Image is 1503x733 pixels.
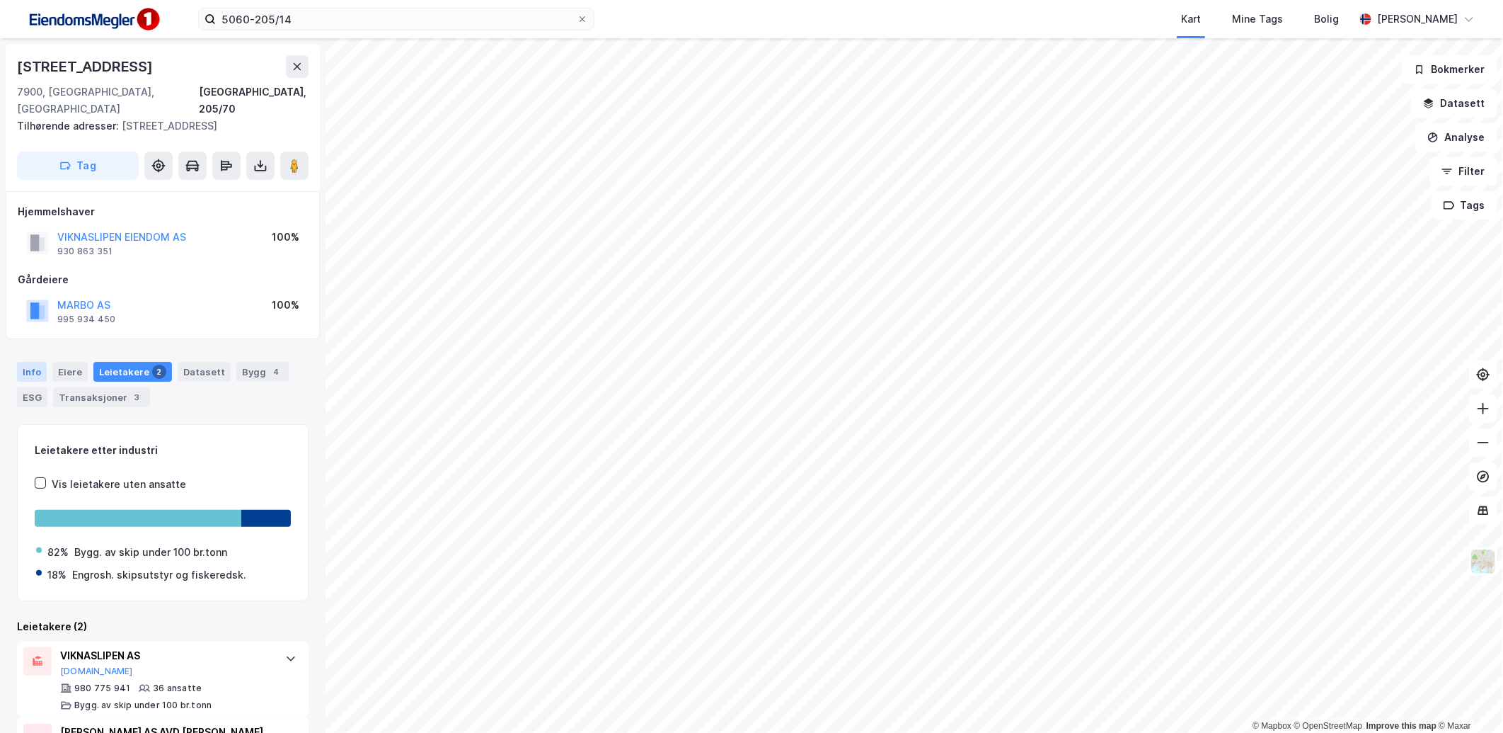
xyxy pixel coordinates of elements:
div: 7900, [GEOGRAPHIC_DATA], [GEOGRAPHIC_DATA] [17,84,199,118]
div: VIKNASLIPEN AS [60,647,271,664]
div: [STREET_ADDRESS] [17,55,156,78]
div: 4 [269,365,283,379]
button: Filter [1429,157,1497,186]
span: Tilhørende adresser: [17,120,122,132]
div: Leietakere [93,362,172,382]
button: Analyse [1415,123,1497,152]
a: Improve this map [1366,721,1436,731]
div: Datasett [178,362,231,382]
button: [DOMAIN_NAME] [60,666,133,677]
img: Z [1470,548,1497,575]
div: Leietakere etter industri [35,442,291,459]
div: 2 [152,365,166,379]
div: Bygg. av skip under 100 br.tonn [74,700,212,711]
div: Kontrollprogram for chat [1432,665,1503,733]
img: F4PB6Px+NJ5v8B7XTbfpPpyloAAAAASUVORK5CYII= [23,4,164,35]
iframe: Chat Widget [1432,665,1503,733]
div: Hjemmelshaver [18,203,308,220]
div: 980 775 941 [74,683,130,694]
a: OpenStreetMap [1294,721,1363,731]
div: 930 863 351 [57,246,113,257]
div: Gårdeiere [18,271,308,288]
div: Bygg [236,362,289,382]
a: Mapbox [1252,721,1291,731]
div: [PERSON_NAME] [1377,11,1458,28]
div: [GEOGRAPHIC_DATA], 205/70 [199,84,309,118]
div: Info [17,362,47,382]
div: 100% [272,229,299,246]
div: Eiere [52,362,88,382]
div: Leietakere (2) [17,618,309,635]
div: Engrosh. skipsutstyr og fiskeredsk. [72,567,246,584]
button: Tags [1432,191,1497,220]
div: Vis leietakere uten ansatte [52,476,186,493]
div: 3 [130,390,144,404]
div: Mine Tags [1232,11,1283,28]
div: 18% [47,567,67,584]
button: Tag [17,152,139,180]
div: 36 ansatte [153,683,202,694]
div: ESG [17,387,47,407]
div: [STREET_ADDRESS] [17,118,297,135]
button: Bokmerker [1402,55,1497,84]
div: 82% [47,544,69,561]
div: Bolig [1314,11,1339,28]
div: Bygg. av skip under 100 br.tonn [74,544,227,561]
input: Søk på adresse, matrikkel, gårdeiere, leietakere eller personer [216,8,577,30]
div: 100% [272,297,299,314]
button: Datasett [1411,89,1497,118]
div: Transaksjoner [53,387,150,407]
div: 995 934 450 [57,314,115,325]
div: Kart [1181,11,1201,28]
